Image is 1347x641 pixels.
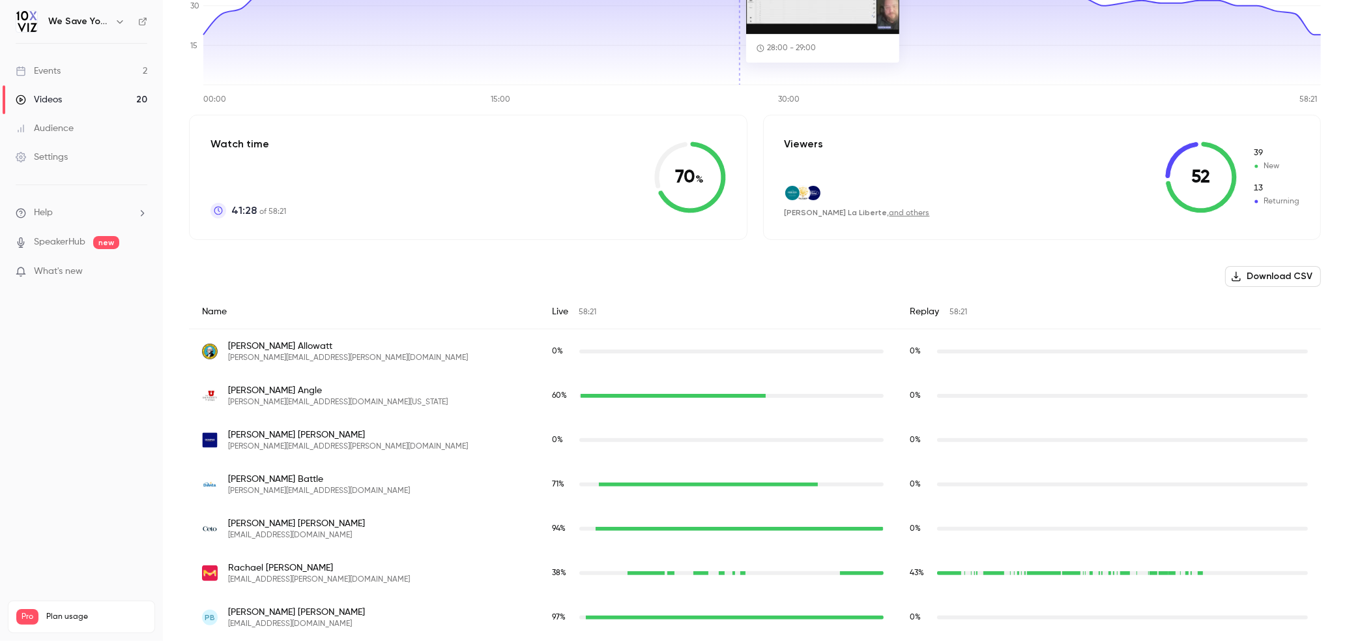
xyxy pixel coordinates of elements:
[203,97,226,104] tspan: 00:00
[202,388,218,404] img: hci.utah.edu
[552,525,566,533] span: 94 %
[34,265,83,278] span: What's new
[228,517,365,530] span: [PERSON_NAME] [PERSON_NAME]
[16,151,68,164] div: Settings
[228,340,468,353] span: [PERSON_NAME] Allowatt
[910,612,931,623] span: Replay watch time
[16,206,147,220] li: help-dropdown-opener
[228,473,410,486] span: [PERSON_NAME] Battle
[46,612,147,622] span: Plan usage
[189,462,1321,507] div: lajuan.battle@davita.com
[910,348,921,355] span: 0 %
[785,208,888,217] span: [PERSON_NAME] La Liberte
[228,397,448,408] span: [PERSON_NAME][EMAIL_ADDRESS][DOMAIN_NAME][US_STATE]
[910,569,924,577] span: 43 %
[189,374,1321,418] div: natalie.angle@hci.utah.edu
[205,612,215,623] span: PB
[785,207,930,218] div: ,
[910,346,931,357] span: Replay watch time
[189,295,539,329] div: Name
[228,619,365,629] span: [EMAIL_ADDRESS][DOMAIN_NAME]
[1253,160,1299,172] span: New
[231,203,286,218] p: of 58:21
[552,481,564,488] span: 71 %
[228,606,365,619] span: [PERSON_NAME] [PERSON_NAME]
[228,561,410,574] span: Rachael [PERSON_NAME]
[189,418,1321,462] div: valerie.avila@olympus.com
[228,353,468,363] span: [PERSON_NAME][EMAIL_ADDRESS][PERSON_NAME][DOMAIN_NAME]
[890,209,930,217] a: and others
[910,392,921,400] span: 0 %
[910,525,921,533] span: 0 %
[910,523,931,535] span: Replay watch time
[1225,266,1321,287] button: Download CSV
[228,441,468,452] span: [PERSON_NAME][EMAIL_ADDRESS][PERSON_NAME][DOMAIN_NAME]
[778,97,800,104] tspan: 30:00
[910,481,921,488] span: 0 %
[579,308,596,316] span: 58:21
[16,65,61,78] div: Events
[132,266,147,278] iframe: Noticeable Trigger
[190,42,197,50] tspan: 15
[552,612,573,623] span: Live watch time
[228,530,365,541] span: [EMAIL_ADDRESS][DOMAIN_NAME]
[210,136,286,152] p: Watch time
[93,236,119,249] span: new
[552,434,573,446] span: Live watch time
[552,436,563,444] span: 0 %
[202,432,218,448] img: olympus.com
[189,507,1321,551] div: sbaugh@ceto.com
[228,574,410,585] span: [EMAIL_ADDRESS][PERSON_NAME][DOMAIN_NAME]
[34,235,85,249] a: SpeakerHub
[228,428,468,441] span: [PERSON_NAME] [PERSON_NAME]
[189,595,1321,640] div: pbilbro@sfcus.com
[202,565,218,581] img: milliporesigma.com
[910,479,931,490] span: Replay watch time
[785,186,800,200] img: hzcu.org
[552,523,573,535] span: Live watch time
[552,479,573,490] span: Live watch time
[34,206,53,220] span: Help
[16,609,38,625] span: Pro
[202,521,218,537] img: ceto.com
[16,11,37,32] img: We Save You Time!
[552,390,573,402] span: Live watch time
[1253,196,1299,207] span: Returning
[16,122,74,135] div: Audience
[910,390,931,402] span: Replay watch time
[552,614,566,621] span: 97 %
[897,295,1321,329] div: Replay
[910,614,921,621] span: 0 %
[552,392,567,400] span: 60 %
[1253,183,1299,194] span: Returning
[552,569,566,577] span: 38 %
[796,186,810,200] img: doctums.com
[189,551,1321,595] div: rachael.benns@milliporesigma.com
[202,344,218,359] img: dfw.wa.gov
[190,3,199,10] tspan: 30
[785,136,824,152] p: Viewers
[202,477,218,492] img: davita.com
[48,15,109,28] h6: We Save You Time!
[539,295,897,329] div: Live
[949,308,967,316] span: 58:21
[228,384,448,397] span: [PERSON_NAME] Angle
[491,97,510,104] tspan: 15:00
[910,436,921,444] span: 0 %
[189,329,1321,374] div: katie.allowatt@dfw.wa.gov
[910,567,931,579] span: Replay watch time
[228,486,410,496] span: [PERSON_NAME][EMAIL_ADDRESS][DOMAIN_NAME]
[231,203,257,218] span: 41:28
[552,567,573,579] span: Live watch time
[552,348,563,355] span: 0 %
[16,93,62,106] div: Videos
[552,346,573,357] span: Live watch time
[1299,97,1317,104] tspan: 58:21
[1253,147,1299,159] span: New
[806,186,820,200] img: ford.com
[910,434,931,446] span: Replay watch time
